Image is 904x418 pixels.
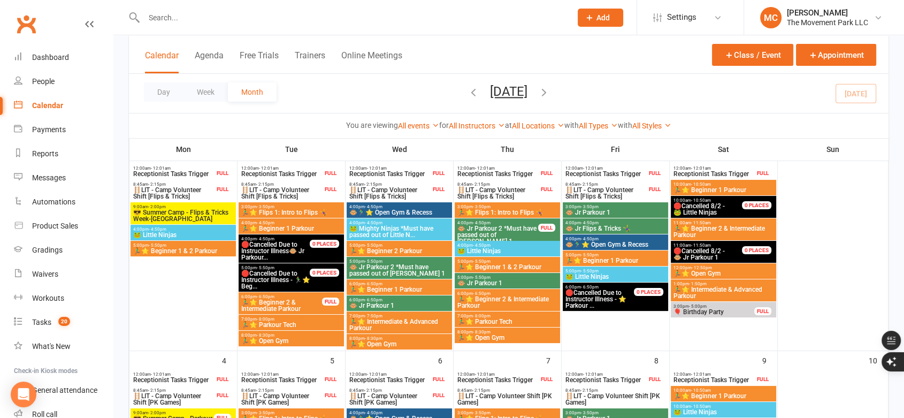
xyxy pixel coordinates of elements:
[538,224,555,232] div: FULL
[712,44,793,66] button: Class / Event
[259,372,279,377] span: - 12:01am
[241,187,323,200] span: 🪜LIT - Camp Volunteer Shift [Flips & Tricks]
[673,372,755,377] span: 12:00am
[330,351,345,369] div: 5
[691,182,711,187] span: - 10:50am
[473,221,491,225] span: - 4:50pm
[578,9,623,27] button: Add
[581,237,599,241] span: - 4:50pm
[457,221,539,225] span: 4:00pm
[14,166,113,190] a: Messages
[538,169,555,177] div: FULL
[689,282,707,286] span: - 1:50pm
[241,270,323,290] span: Instructor Illness - 🏃‍♂️⭐ Beg...
[256,388,274,393] span: - 2:15pm
[349,318,450,331] span: 🏃‍♂️⭐ Intermediate & Advanced Parkour
[538,375,555,383] div: FULL
[430,375,447,383] div: FULL
[565,393,666,406] span: 🪜LIT - Camp Volunteer Shift [PK Games]
[565,290,647,309] span: Instructor Illness - ⭐ Parkour ...
[241,204,342,209] span: 3:00pm
[365,298,382,302] span: - 6:50pm
[457,166,539,171] span: 12:00am
[457,259,558,264] span: 5:00pm
[133,182,214,187] span: 8:45am
[670,138,778,161] th: Sat
[349,372,431,377] span: 12:00am
[673,388,774,393] span: 10:00am
[129,138,238,161] th: Mon
[457,280,558,286] span: 🐵 Jr Parkour 1
[295,50,325,73] button: Trainers
[214,169,231,177] div: FULL
[667,5,696,29] span: Settings
[673,203,755,216] span: 🐸 Little Ninjas
[14,118,113,142] a: Payments
[473,330,491,335] span: - 8:30pm
[144,82,183,102] button: Day
[691,388,711,393] span: - 10:50am
[673,404,774,409] span: 10:00am
[673,198,755,203] span: 10:00am
[349,286,450,293] span: 🏃‍♂️⭐ Beginner 1 Parkour
[367,372,387,377] span: - 12:01am
[149,243,166,248] span: - 5:50pm
[673,225,774,238] span: 🏃‍♂️⭐ Beginner 2 & Intermediate Parkour
[754,307,771,315] div: FULL
[214,185,231,193] div: FULL
[565,257,666,264] span: 🏃‍♂️⭐ Beginner 1 Parkour
[632,121,671,130] a: All Styles
[32,53,69,62] div: Dashboard
[673,286,774,299] span: 🏃‍♂️⭐ Intermediate & Advanced Parkour
[241,171,323,177] span: Receptionist Tasks Trigger
[257,333,274,338] span: - 8:30pm
[346,121,398,130] strong: You are viewing
[241,209,342,216] span: 🏃‍♂️⭐ Flips 1: Intro to Flips 🤸‍♀️
[580,182,598,187] span: - 2:15pm
[673,248,755,261] span: 🐵 Jr Parkour 1
[457,204,558,209] span: 3:00pm
[546,351,561,369] div: 7
[762,351,777,369] div: 9
[457,388,558,393] span: 8:45am
[349,388,431,393] span: 8:45am
[241,241,323,261] span: Instructor Illness🐵 Jr Parkour...
[133,411,214,415] span: 9:00am
[365,314,382,318] span: - 7:50pm
[365,282,382,286] span: - 6:50pm
[691,221,711,225] span: - 11:50am
[754,375,771,383] div: FULL
[367,166,387,171] span: - 12:01am
[565,225,666,232] span: 🐵 Jr Flips & Tricks 🤸‍♀️
[241,225,342,232] span: 🏃‍♂️⭐ Beginner 1 Parkour
[565,221,666,225] span: 4:00pm
[473,291,491,296] span: - 6:50pm
[32,149,58,158] div: Reports
[148,388,166,393] span: - 2:15pm
[457,209,558,216] span: 🏃‍♂️⭐ Flips 1: Intro to Flips 🤸‍♀️
[14,378,113,402] a: General attendance kiosk mode
[133,377,214,383] span: Receptionist Tasks Trigger
[754,169,771,177] div: FULL
[32,173,66,182] div: Messages
[473,243,491,248] span: - 4:50pm
[565,285,647,290] span: 6:00pm
[565,209,666,216] span: 🐵 Jr Parkour 1
[457,171,539,177] span: Receptionist Tasks Trigger
[581,204,599,209] span: - 3:50pm
[457,296,558,309] span: 🏃‍♂️⭐ Beginner 2 & Intermediate Parkour
[692,265,712,270] span: - 12:50pm
[581,221,599,225] span: - 4:50pm
[14,262,113,286] a: Waivers
[322,391,339,399] div: FULL
[430,391,447,399] div: FULL
[565,388,666,393] span: 8:45am
[259,166,279,171] span: - 12:01am
[565,273,666,280] span: 🐸 Little Ninjas
[691,243,711,248] span: - 11:50am
[365,259,382,264] span: - 5:50pm
[241,270,297,277] span: 🛑Cancelled Due to
[787,8,868,18] div: [PERSON_NAME]
[579,121,618,130] a: All Types
[673,187,774,193] span: 🏃‍♂️⭐ Beginner 1 Parkour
